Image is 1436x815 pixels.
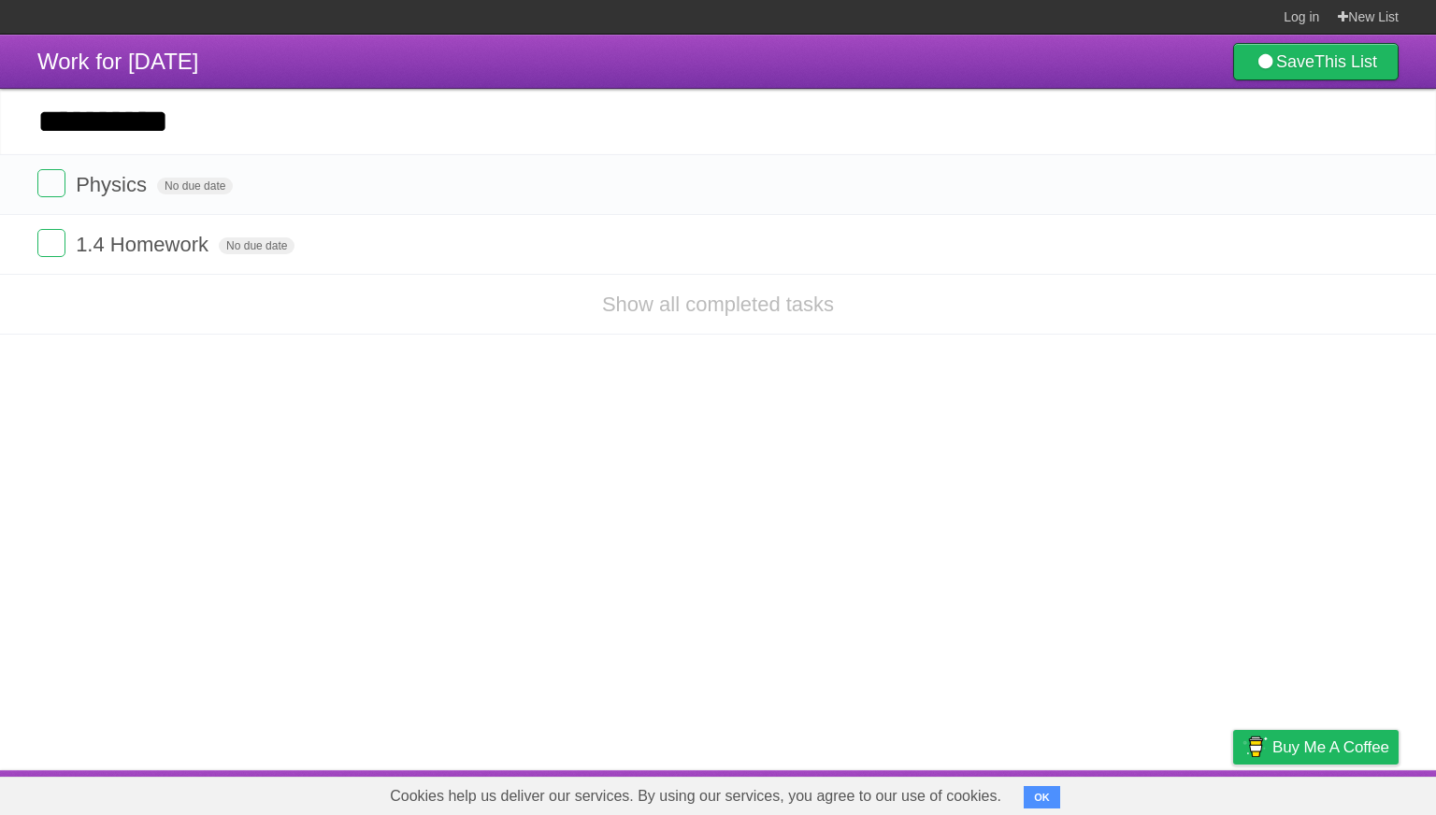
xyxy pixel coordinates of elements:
span: 1.4 Homework [76,233,213,256]
button: OK [1024,786,1060,808]
a: About [984,775,1024,810]
a: Buy me a coffee [1233,730,1399,765]
label: Done [37,229,65,257]
span: Physics [76,173,151,196]
span: Work for [DATE] [37,49,198,74]
a: Show all completed tasks [602,293,834,316]
span: Buy me a coffee [1272,731,1389,764]
a: Developers [1046,775,1122,810]
a: Privacy [1209,775,1257,810]
a: Terms [1145,775,1186,810]
img: Buy me a coffee [1242,731,1268,763]
label: Done [37,169,65,197]
span: No due date [219,237,294,254]
b: This List [1314,52,1377,71]
a: Suggest a feature [1281,775,1399,810]
span: No due date [157,178,233,194]
a: SaveThis List [1233,43,1399,80]
span: Cookies help us deliver our services. By using our services, you agree to our use of cookies. [371,778,1020,815]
